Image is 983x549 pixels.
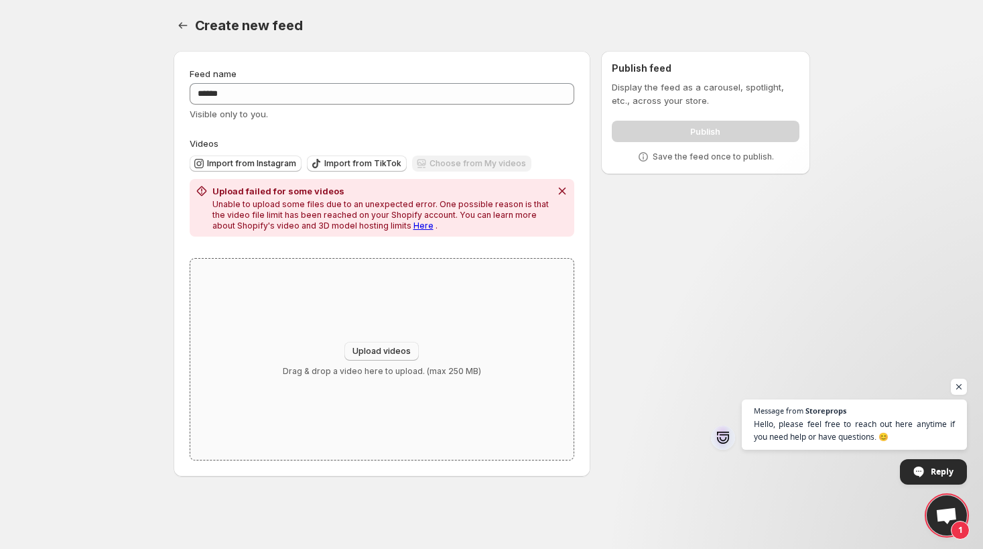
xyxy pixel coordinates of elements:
span: Upload videos [352,346,411,357]
span: Feed name [190,68,237,79]
a: Here [413,221,434,231]
span: Message from [754,407,803,414]
span: Hello, please feel free to reach out here anytime if you need help or have questions. 😊 [754,418,955,443]
span: Visible only to you. [190,109,268,119]
p: Save the feed once to publish. [653,151,774,162]
button: Import from TikTok [307,156,407,172]
h2: Upload failed for some videos [212,184,551,198]
button: Settings [174,16,192,35]
div: Open chat [927,495,967,536]
button: Dismiss notification [553,182,572,200]
span: Import from TikTok [324,158,401,169]
h2: Publish feed [612,62,799,75]
span: 1 [951,521,970,540]
button: Upload videos [344,342,419,361]
span: Storeprops [805,407,846,414]
span: Videos [190,138,218,149]
button: Import from Instagram [190,156,302,172]
p: Display the feed as a carousel, spotlight, etc., across your store. [612,80,799,107]
p: Drag & drop a video here to upload. (max 250 MB) [283,366,481,377]
span: Create new feed [195,17,303,34]
p: Unable to upload some files due to an unexpected error. One possible reason is that the video fil... [212,199,551,231]
span: Import from Instagram [207,158,296,169]
span: Reply [931,460,954,483]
